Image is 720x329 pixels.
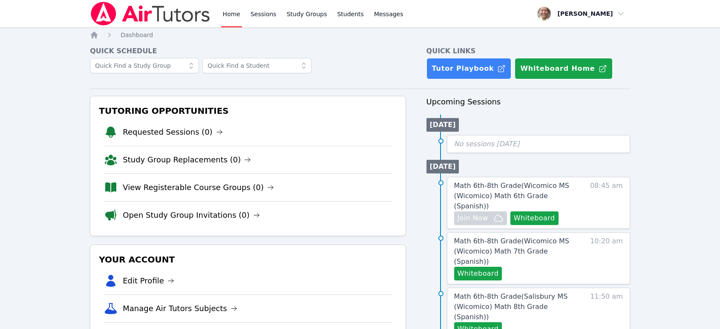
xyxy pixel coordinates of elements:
[90,2,210,26] img: Air Tutors
[123,154,251,166] a: Study Group Replacements (0)
[123,182,274,193] a: View Registerable Course Groups (0)
[90,46,406,56] h4: Quick Schedule
[123,303,237,315] a: Manage Air Tutors Subjects
[426,96,630,108] h3: Upcoming Sessions
[458,213,488,223] span: Join Now
[426,46,630,56] h4: Quick Links
[123,275,174,287] a: Edit Profile
[123,209,260,221] a: Open Study Group Invitations (0)
[454,267,502,280] button: Whiteboard
[121,32,153,38] span: Dashboard
[590,181,623,225] span: 08:45 am
[454,211,507,225] button: Join Now
[374,10,403,18] span: Messages
[123,126,223,138] a: Requested Sessions (0)
[90,31,630,39] nav: Breadcrumb
[454,140,520,148] span: No sessions [DATE]
[426,160,459,173] li: [DATE]
[426,58,512,79] a: Tutor Playbook
[515,58,612,79] button: Whiteboard Home
[454,182,569,210] span: Math 6th-8th Grade ( Wicomico MS (Wicomico) Math 6th Grade (Spanish) )
[454,236,581,267] a: Math 6th-8th Grade(Wicomico MS (Wicomico) Math 7th Grade (Spanish))
[426,118,459,132] li: [DATE]
[454,292,568,321] span: Math 6th-8th Grade ( Salisbury MS (Wicomico) Math 8th Grade (Spanish) )
[454,181,581,211] a: Math 6th-8th Grade(Wicomico MS (Wicomico) Math 6th Grade (Spanish))
[202,58,311,73] input: Quick Find a Student
[97,103,398,118] h3: Tutoring Opportunities
[97,252,398,267] h3: Your Account
[510,211,559,225] button: Whiteboard
[121,31,153,39] a: Dashboard
[454,237,569,266] span: Math 6th-8th Grade ( Wicomico MS (Wicomico) Math 7th Grade (Spanish) )
[454,291,581,322] a: Math 6th-8th Grade(Salisbury MS (Wicomico) Math 8th Grade (Spanish))
[590,236,623,280] span: 10:20 am
[90,58,199,73] input: Quick Find a Study Group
